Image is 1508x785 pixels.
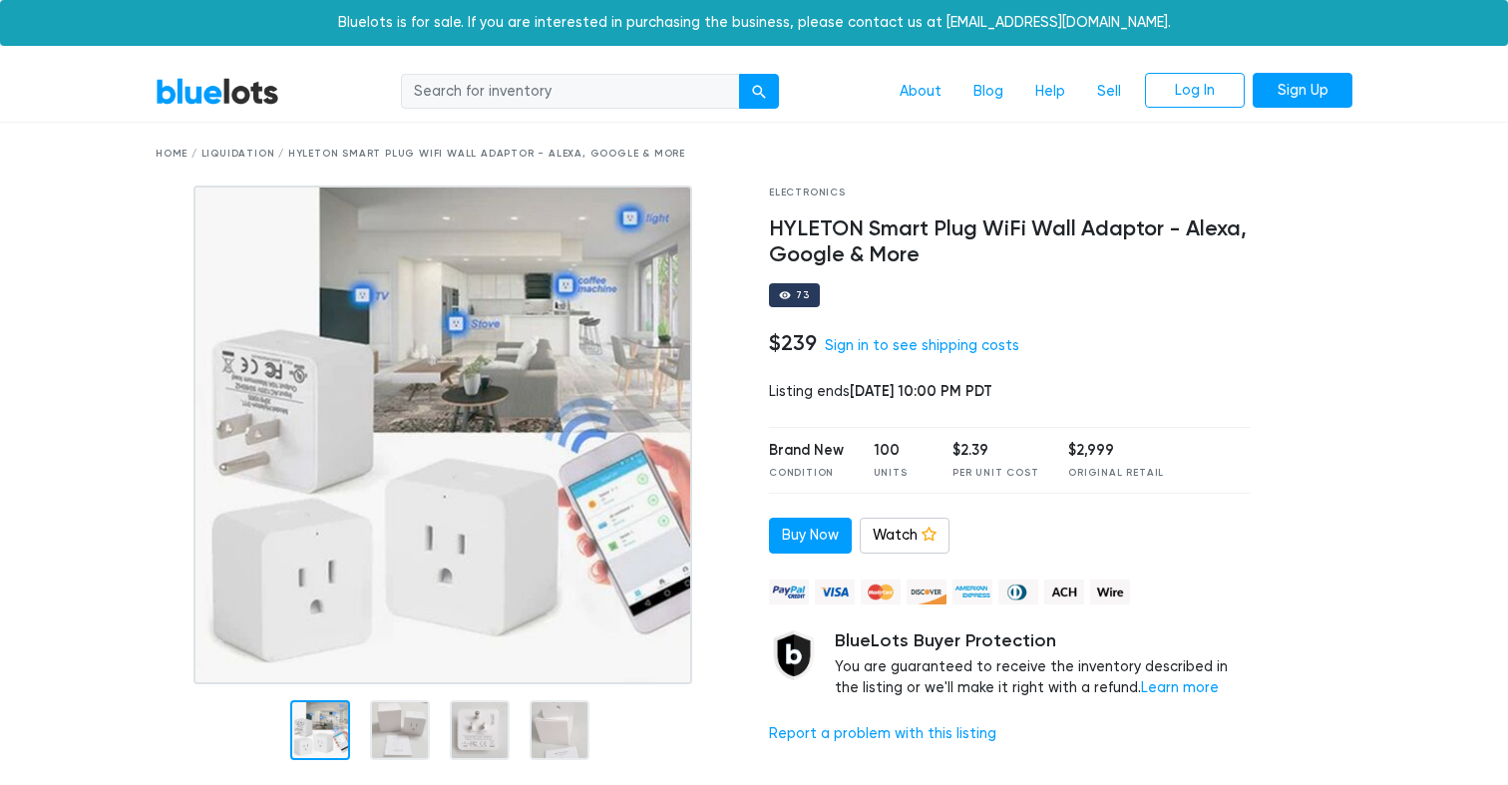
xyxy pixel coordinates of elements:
[1141,679,1219,696] a: Learn more
[825,337,1019,354] a: Sign in to see shipping costs
[850,382,992,400] span: [DATE] 10:00 PM PDT
[769,580,809,604] img: paypal_credit-80455e56f6e1299e8d57f40c0dcee7b8cd4ae79b9eccbfc37e2480457ba36de9.png
[769,216,1251,268] h4: HYLETON Smart Plug WiFi Wall Adaptor - Alexa, Google & More
[952,466,1038,481] div: Per Unit Cost
[769,466,844,481] div: Condition
[861,580,901,604] img: mastercard-42073d1d8d11d6635de4c079ffdb20a4f30a903dc55d1612383a1b395dd17f39.png
[769,186,1251,200] div: Electronics
[952,580,992,604] img: american_express-ae2a9f97a040b4b41f6397f7637041a5861d5f99d0716c09922aba4e24c8547d.png
[401,74,740,110] input: Search for inventory
[835,630,1251,652] h5: BlueLots Buyer Protection
[998,580,1038,604] img: diners_club-c48f30131b33b1bb0e5d0e2dbd43a8bea4cb12cb2961413e2f4250e06c020426.png
[815,580,855,604] img: visa-79caf175f036a155110d1892330093d4c38f53c55c9ec9e2c3a54a56571784bb.png
[1068,466,1164,481] div: Original Retail
[156,147,1352,162] div: Home / Liquidation / HYLETON Smart Plug WiFi Wall Adaptor - Alexa, Google & More
[1081,73,1137,111] a: Sell
[1090,580,1130,604] img: wire-908396882fe19aaaffefbd8e17b12f2f29708bd78693273c0e28e3a24408487f.png
[769,330,817,356] h4: $239
[1253,73,1352,109] a: Sign Up
[874,440,924,462] div: 100
[907,580,946,604] img: discover-82be18ecfda2d062aad2762c1ca80e2d36a4073d45c9e0ffae68cd515fbd3d32.png
[957,73,1019,111] a: Blog
[796,290,810,300] div: 73
[874,466,924,481] div: Units
[884,73,957,111] a: About
[1044,580,1084,604] img: ach-b7992fed28a4f97f893c574229be66187b9afb3f1a8d16a4691d3d3140a8ab00.png
[835,630,1251,699] div: You are guaranteed to receive the inventory described in the listing or we'll make it right with ...
[769,440,844,462] div: Brand New
[1068,440,1164,462] div: $2,999
[1145,73,1245,109] a: Log In
[769,630,819,680] img: buyer_protection_shield-3b65640a83011c7d3ede35a8e5a80bfdfaa6a97447f0071c1475b91a4b0b3d01.png
[769,518,852,554] a: Buy Now
[1019,73,1081,111] a: Help
[769,381,1251,403] div: Listing ends
[769,725,996,742] a: Report a problem with this listing
[860,518,949,554] a: Watch
[193,186,692,684] img: 1368784f-f254-4a49-a751-9d5a87a8a858-1756938087.jpg
[952,440,1038,462] div: $2.39
[156,77,279,106] a: BlueLots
